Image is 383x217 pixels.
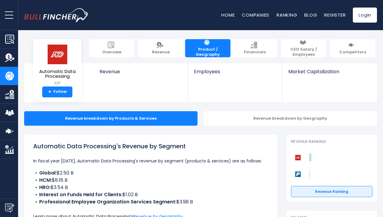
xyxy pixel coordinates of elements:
a: Revenue [93,63,188,85]
a: Register [324,12,346,18]
span: Product / Geography [188,47,227,57]
a: Employees [188,63,282,85]
p: Revenue Ranking [291,139,372,144]
li: $3.98 B [33,198,268,206]
span: Financials [244,50,266,55]
div: Revenue breakdown by Products & Services [24,111,198,126]
a: Ranking [277,12,297,18]
span: Competitors [339,50,366,55]
b: HRO: [39,184,51,191]
a: Automatic Data Processing ADP [38,44,77,86]
b: HCM: [39,177,52,184]
span: Revenue [152,50,170,55]
a: Revenue [138,39,183,57]
p: In fiscal year [DATE], Automatic Data Processing's revenue by segment (products & services) are a... [33,157,268,165]
span: Automatic Data Processing [38,69,77,79]
img: Automatic Data Processing competitors logo [294,154,302,162]
span: CEO Salary / Employees [284,47,323,57]
a: Competitors [330,39,375,57]
li: $8.16 B [33,177,268,184]
a: +Follow [42,86,72,97]
li: $2.50 B [33,169,268,177]
a: Companies [242,12,269,18]
span: Employees [194,69,276,74]
a: Blog [304,12,317,18]
small: ADP [38,80,77,86]
b: Professional Employee Organization Services Segment: [39,198,176,205]
span: Revenue [100,69,182,74]
a: Market Capitalization [282,63,376,85]
a: Product / Geography [185,39,230,57]
span: Overview [102,50,122,55]
a: Financials [232,39,277,57]
a: Home [221,12,235,18]
a: Overview [89,39,135,57]
li: $1.02 B [33,191,268,198]
img: Paychex competitors logo [294,170,302,178]
span: Market Capitalization [288,69,370,74]
b: Global: [39,169,57,176]
div: Revenue breakdown by Geography [204,111,377,126]
a: Go to homepage [24,8,89,22]
li: $3.54 B [33,184,268,191]
a: Login [353,8,377,23]
b: Interest on Funds Held for Clients: [39,191,122,198]
img: bullfincher logo [24,8,89,22]
h1: Automatic Data Processing's Revenue by Segment [33,142,268,151]
a: Revenue Ranking [291,186,372,197]
a: CEO Salary / Employees [281,39,326,57]
strong: + [48,89,51,95]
